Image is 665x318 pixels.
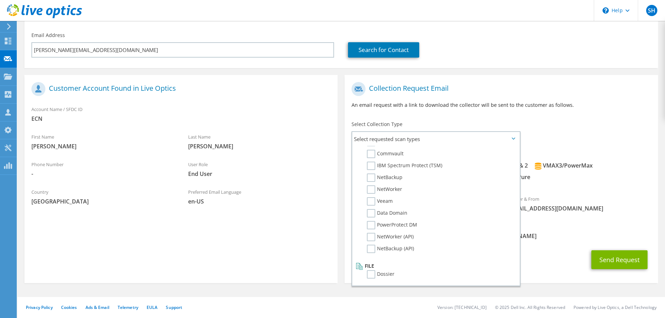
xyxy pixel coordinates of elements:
[367,150,404,158] label: Commvault
[188,198,331,205] span: en-US
[352,101,651,109] p: An email request with a link to download the collector will be sent to the customer as follows.
[118,304,138,310] a: Telemetry
[31,170,174,178] span: -
[31,82,327,96] h1: Customer Account Found in Live Optics
[367,221,417,229] label: PowerProtect DM
[166,304,182,310] a: Support
[508,205,651,212] span: [EMAIL_ADDRESS][DOMAIN_NAME]
[367,185,402,194] label: NetWorker
[26,304,53,310] a: Privacy Policy
[367,209,407,217] label: Data Domain
[181,130,338,154] div: Last Name
[24,102,338,126] div: Account Name / SFDC ID
[574,304,657,310] li: Powered by Live Optics, a Dell Technology
[352,132,519,146] span: Select requested scan types
[61,304,77,310] a: Cookies
[348,42,419,58] a: Search for Contact
[646,5,657,16] span: SH
[345,192,501,216] div: To
[24,185,181,209] div: Country
[367,162,442,170] label: IBM Spectrum Protect (TSM)
[188,170,331,178] span: End User
[591,250,648,269] button: Send Request
[345,219,658,243] div: CC & Reply To
[352,121,402,128] label: Select Collection Type
[367,197,393,206] label: Veeam
[495,304,565,310] li: © 2025 Dell Inc. All Rights Reserved
[603,7,609,14] svg: \n
[354,262,516,270] li: File
[31,198,174,205] span: [GEOGRAPHIC_DATA]
[352,82,647,96] h1: Collection Request Email
[367,245,414,253] label: NetBackup (API)
[31,115,331,123] span: ECN
[188,142,331,150] span: [PERSON_NAME]
[181,185,338,209] div: Preferred Email Language
[147,304,157,310] a: EULA
[501,192,658,216] div: Sender & From
[86,304,109,310] a: Ads & Email
[437,304,487,310] li: Version: [TECHNICAL_ID]
[367,173,402,182] label: NetBackup
[31,142,174,150] span: [PERSON_NAME]
[345,149,658,188] div: Requested Collections
[24,157,181,181] div: Phone Number
[534,162,593,170] div: VMAX3/PowerMax
[24,130,181,154] div: First Name
[367,233,414,241] label: NetWorker (API)
[367,270,394,279] label: Dossier
[31,32,65,39] label: Email Address
[181,157,338,181] div: User Role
